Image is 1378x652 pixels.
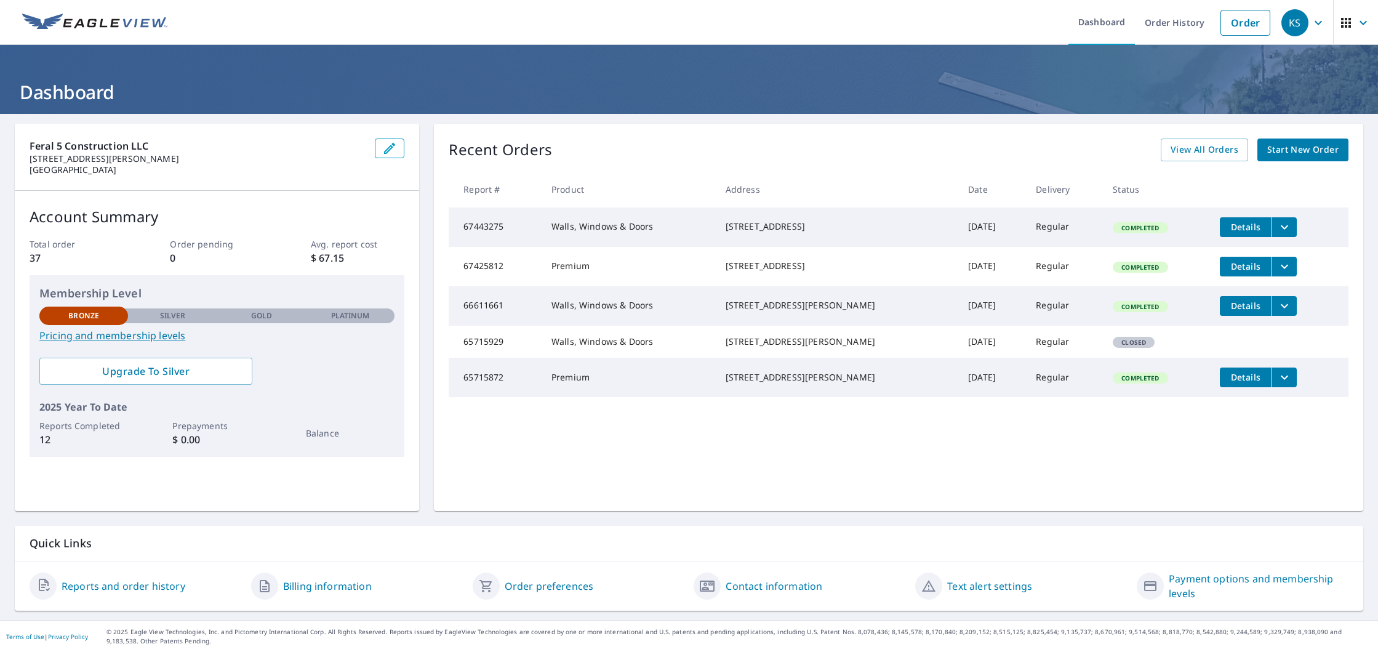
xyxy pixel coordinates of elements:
[947,579,1032,594] a: Text alert settings
[39,328,395,343] a: Pricing and membership levels
[958,326,1026,358] td: [DATE]
[172,432,261,447] p: $ 0.00
[39,419,128,432] p: Reports Completed
[542,171,716,207] th: Product
[30,153,365,164] p: [STREET_ADDRESS][PERSON_NAME]
[331,310,370,321] p: Platinum
[1114,302,1166,311] span: Completed
[1227,371,1264,383] span: Details
[251,310,272,321] p: Gold
[716,171,958,207] th: Address
[726,260,948,272] div: [STREET_ADDRESS]
[62,579,185,594] a: Reports and order history
[726,371,948,384] div: [STREET_ADDRESS][PERSON_NAME]
[449,286,542,326] td: 66611661
[958,171,1026,207] th: Date
[1272,368,1297,387] button: filesDropdownBtn-65715872
[311,238,404,251] p: Avg. report cost
[30,139,365,153] p: Feral 5 Construction LLC
[542,207,716,247] td: Walls, Windows & Doors
[449,358,542,397] td: 65715872
[1272,257,1297,276] button: filesDropdownBtn-67425812
[958,286,1026,326] td: [DATE]
[449,247,542,286] td: 67425812
[1161,139,1248,161] a: View All Orders
[30,251,123,265] p: 37
[1281,9,1308,36] div: KS
[1026,286,1103,326] td: Regular
[106,627,1372,646] p: © 2025 Eagle View Technologies, Inc. and Pictometry International Corp. All Rights Reserved. Repo...
[1267,142,1339,158] span: Start New Order
[449,326,542,358] td: 65715929
[542,286,716,326] td: Walls, Windows & Doors
[311,251,404,265] p: $ 67.15
[39,400,395,414] p: 2025 Year To Date
[726,336,948,348] div: [STREET_ADDRESS][PERSON_NAME]
[30,536,1348,551] p: Quick Links
[15,79,1363,105] h1: Dashboard
[30,206,404,228] p: Account Summary
[958,358,1026,397] td: [DATE]
[726,579,822,594] a: Contact information
[172,419,261,432] p: Prepayments
[1026,326,1103,358] td: Regular
[170,251,263,265] p: 0
[1026,247,1103,286] td: Regular
[1257,139,1348,161] a: Start New Order
[542,247,716,286] td: Premium
[1103,171,1210,207] th: Status
[1171,142,1238,158] span: View All Orders
[726,299,948,312] div: [STREET_ADDRESS][PERSON_NAME]
[542,326,716,358] td: Walls, Windows & Doors
[39,432,128,447] p: 12
[958,207,1026,247] td: [DATE]
[1227,221,1264,233] span: Details
[726,220,948,233] div: [STREET_ADDRESS]
[6,632,44,641] a: Terms of Use
[1272,217,1297,237] button: filesDropdownBtn-67443275
[449,171,542,207] th: Report #
[39,358,252,385] a: Upgrade To Silver
[1114,263,1166,272] span: Completed
[1227,300,1264,312] span: Details
[1220,217,1272,237] button: detailsBtn-67443275
[505,579,594,594] a: Order preferences
[283,579,372,594] a: Billing information
[49,364,242,378] span: Upgrade To Silver
[30,164,365,175] p: [GEOGRAPHIC_DATA]
[68,310,99,321] p: Bronze
[160,310,186,321] p: Silver
[1169,571,1348,601] a: Payment options and membership levels
[449,207,542,247] td: 67443275
[48,632,88,641] a: Privacy Policy
[30,238,123,251] p: Total order
[1220,257,1272,276] button: detailsBtn-67425812
[1026,171,1103,207] th: Delivery
[1114,374,1166,382] span: Completed
[1272,296,1297,316] button: filesDropdownBtn-66611661
[1026,358,1103,397] td: Regular
[542,358,716,397] td: Premium
[1220,296,1272,316] button: detailsBtn-66611661
[39,285,395,302] p: Membership Level
[1220,368,1272,387] button: detailsBtn-65715872
[22,14,167,32] img: EV Logo
[1227,260,1264,272] span: Details
[1220,10,1270,36] a: Order
[170,238,263,251] p: Order pending
[958,247,1026,286] td: [DATE]
[1114,223,1166,232] span: Completed
[306,427,395,440] p: Balance
[1026,207,1103,247] td: Regular
[449,139,552,161] p: Recent Orders
[1114,338,1153,347] span: Closed
[6,633,88,640] p: |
